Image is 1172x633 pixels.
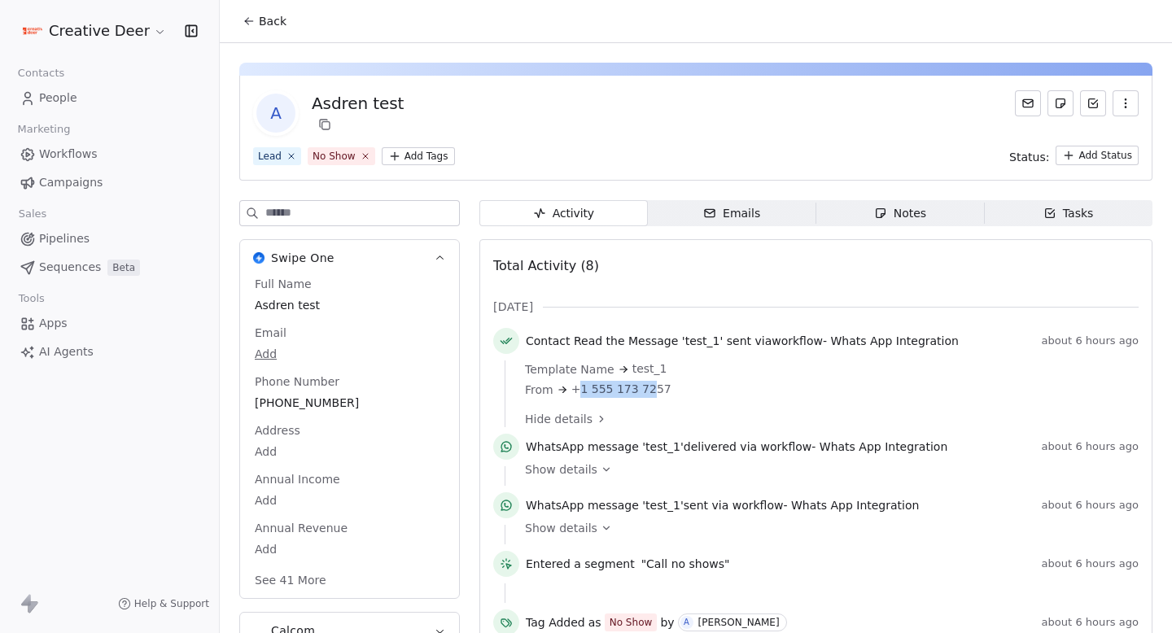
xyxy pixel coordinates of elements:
[271,250,335,266] span: Swipe One
[610,615,653,630] div: No Show
[39,315,68,332] span: Apps
[20,17,170,45] button: Creative Deer
[312,92,404,115] div: Asdren test
[11,117,77,142] span: Marketing
[251,373,343,390] span: Phone Number
[255,492,444,509] span: Add
[525,520,597,536] span: Show details
[526,556,635,572] span: Entered a segment
[39,174,103,191] span: Campaigns
[526,614,585,631] span: Tag Added
[39,89,77,107] span: People
[13,141,206,168] a: Workflows
[240,276,459,598] div: Swipe OneSwipe One
[251,276,315,292] span: Full Name
[1043,205,1094,222] div: Tasks
[698,617,780,628] div: [PERSON_NAME]
[493,299,533,315] span: [DATE]
[525,361,614,378] span: Template Name
[526,499,639,512] span: WhatsApp message
[13,338,206,365] a: AI Agents
[251,422,304,439] span: Address
[258,149,282,164] div: Lead
[255,541,444,557] span: Add
[525,382,553,398] span: From
[526,497,919,513] span: ' test_1 ' sent via workflow -
[525,411,1127,427] a: Hide details
[820,440,947,453] span: Whats App Integration
[39,259,101,276] span: Sequences
[255,297,444,313] span: Asdren test
[251,325,290,341] span: Email
[13,85,206,111] a: People
[256,94,295,133] span: A
[874,205,926,222] div: Notes
[11,286,51,311] span: Tools
[259,13,286,29] span: Back
[1056,146,1139,165] button: Add Status
[1009,149,1049,165] span: Status:
[1042,557,1139,570] span: about 6 hours ago
[118,597,209,610] a: Help & Support
[791,499,919,512] span: Whats App Integration
[684,616,689,629] div: A
[660,614,674,631] span: by
[313,149,356,164] div: No Show
[39,343,94,360] span: AI Agents
[245,565,336,595] button: See 41 More
[493,258,599,273] span: Total Activity (8)
[107,260,140,276] span: Beta
[1042,440,1139,453] span: about 6 hours ago
[703,205,760,222] div: Emails
[39,146,98,163] span: Workflows
[526,440,639,453] span: WhatsApp message
[641,556,730,572] span: "Call no shows"
[253,252,265,264] img: Swipe One
[1042,616,1139,629] span: about 6 hours ago
[526,333,959,349] span: ' test_1 ' sent via workflow -
[588,614,601,631] span: as
[255,395,444,411] span: [PHONE_NUMBER]
[13,310,206,337] a: Apps
[13,254,206,281] a: SequencesBeta
[251,520,351,536] span: Annual Revenue
[233,7,296,36] button: Back
[571,381,671,398] span: +1 555 173 7257
[526,334,678,347] span: Contact Read the Message
[11,202,54,226] span: Sales
[13,225,206,252] a: Pipelines
[11,61,72,85] span: Contacts
[49,20,150,41] span: Creative Deer
[632,360,667,378] span: test_1
[830,334,958,347] span: Whats App Integration
[251,471,343,487] span: Annual Income
[1042,499,1139,512] span: about 6 hours ago
[525,411,593,427] span: Hide details
[134,597,209,610] span: Help & Support
[1042,334,1139,347] span: about 6 hours ago
[525,461,597,478] span: Show details
[240,240,459,276] button: Swipe OneSwipe One
[525,520,1127,536] a: Show details
[525,461,1127,478] a: Show details
[526,439,947,455] span: ' test_1 ' delivered via workflow -
[255,443,444,460] span: Add
[255,346,444,362] span: Add
[23,21,42,41] img: Logo%20CD1.pdf%20(1).png
[382,147,455,165] button: Add Tags
[39,230,90,247] span: Pipelines
[13,169,206,196] a: Campaigns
